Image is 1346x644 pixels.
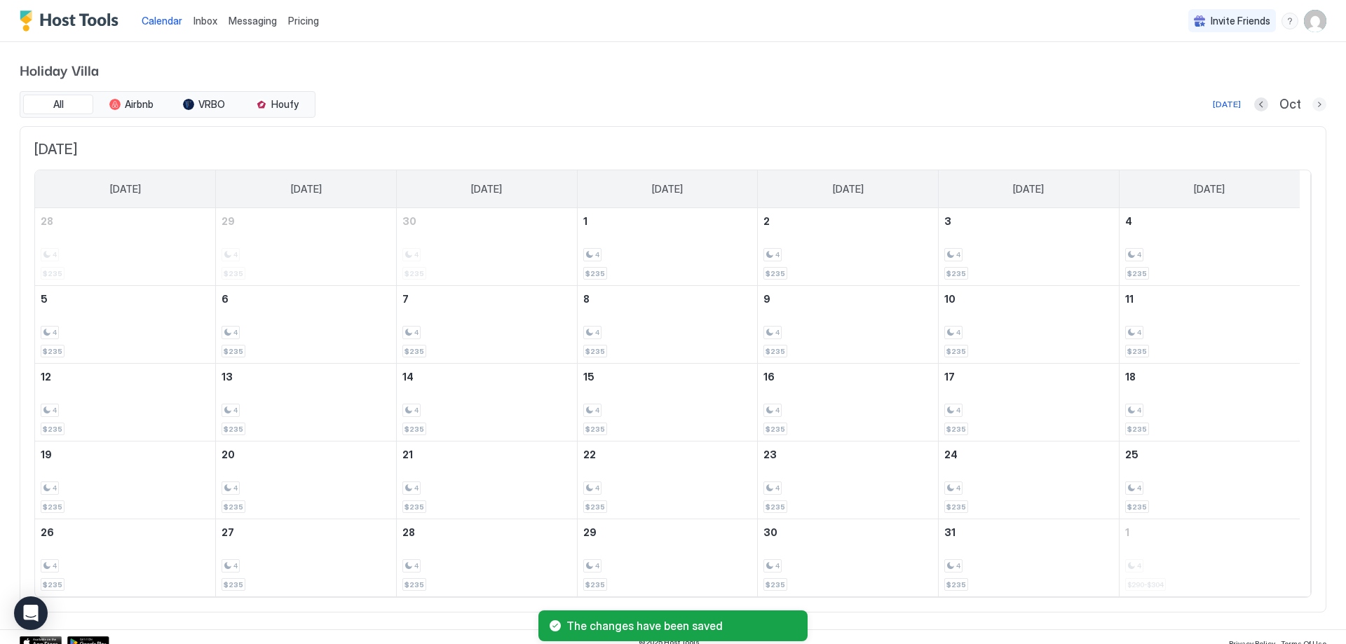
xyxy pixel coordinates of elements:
span: 8 [583,293,590,305]
span: [DATE] [1194,183,1225,196]
span: VRBO [198,98,225,111]
span: 4 [775,484,780,493]
a: Host Tools Logo [20,11,125,32]
span: 2 [763,215,770,227]
span: [DATE] [110,183,141,196]
span: 4 [53,561,57,570]
span: 4 [595,328,599,337]
a: Monday [277,170,336,208]
span: $235 [585,425,605,434]
a: October 30, 2025 [758,519,938,545]
td: October 6, 2025 [216,286,397,364]
span: 4 [956,250,960,259]
span: $235 [1127,502,1147,512]
a: October 11, 2025 [1120,286,1300,312]
td: October 12, 2025 [35,364,216,441]
span: 4 [956,406,960,415]
span: $235 [224,502,243,512]
span: $235 [405,580,424,589]
a: October 12, 2025 [35,364,215,390]
a: October 14, 2025 [397,364,577,390]
span: 4 [53,328,57,337]
td: October 17, 2025 [939,364,1120,441]
a: October 19, 2025 [35,441,215,467]
a: October 6, 2025 [216,286,396,312]
td: October 23, 2025 [758,441,939,519]
span: 4 [1137,406,1141,415]
span: [DATE] [34,141,1312,158]
span: $235 [224,347,243,356]
span: [DATE] [471,183,502,196]
span: 4 [233,328,238,337]
a: Wednesday [638,170,697,208]
span: 4 [53,406,57,415]
span: 4 [414,328,419,337]
span: $235 [43,425,62,434]
span: 4 [956,328,960,337]
td: October 8, 2025 [577,286,758,364]
a: September 28, 2025 [35,208,215,234]
span: Pricing [288,15,319,27]
a: September 30, 2025 [397,208,577,234]
a: October 2, 2025 [758,208,938,234]
span: 31 [944,526,956,538]
span: 4 [775,250,780,259]
span: $235 [766,580,785,589]
span: $235 [766,269,785,278]
a: October 4, 2025 [1120,208,1300,234]
span: 4 [414,484,419,493]
span: 24 [944,448,958,460]
span: 4 [956,484,960,493]
span: 27 [222,526,234,538]
span: Messaging [229,15,277,27]
span: 30 [402,215,416,227]
span: $235 [1127,347,1147,356]
td: October 21, 2025 [396,441,577,519]
span: 4 [1137,328,1141,337]
span: 4 [1125,215,1132,227]
span: $235 [1127,269,1147,278]
a: Saturday [1180,170,1239,208]
span: 1 [583,215,587,227]
span: $235 [224,580,243,589]
a: October 23, 2025 [758,441,938,467]
td: October 4, 2025 [1119,208,1300,286]
span: Invite Friends [1211,15,1270,27]
button: VRBO [169,95,239,114]
a: October 21, 2025 [397,441,577,467]
span: $235 [43,347,62,356]
td: October 24, 2025 [939,441,1120,519]
span: 11 [1125,293,1134,305]
span: [DATE] [652,183,683,196]
td: October 11, 2025 [1119,286,1300,364]
span: 28 [41,215,53,227]
td: October 1, 2025 [577,208,758,286]
span: 18 [1125,371,1136,383]
span: All [53,98,64,111]
div: [DATE] [1213,98,1241,111]
span: $235 [946,347,966,356]
a: Friday [999,170,1058,208]
a: October 29, 2025 [578,519,758,545]
span: 4 [595,250,599,259]
td: October 30, 2025 [758,519,939,597]
span: $235 [585,580,605,589]
a: October 15, 2025 [578,364,758,390]
a: October 10, 2025 [939,286,1119,312]
td: October 7, 2025 [396,286,577,364]
td: October 22, 2025 [577,441,758,519]
span: $235 [405,347,424,356]
div: menu [1282,13,1298,29]
a: November 1, 2025 [1120,519,1300,545]
span: $235 [946,425,966,434]
span: Inbox [193,15,217,27]
span: $235 [585,347,605,356]
a: October 24, 2025 [939,441,1119,467]
a: October 9, 2025 [758,286,938,312]
button: [DATE] [1211,96,1243,113]
td: October 19, 2025 [35,441,216,519]
button: All [23,95,93,114]
td: October 31, 2025 [939,519,1120,597]
span: 4 [53,484,57,493]
span: 15 [583,371,594,383]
